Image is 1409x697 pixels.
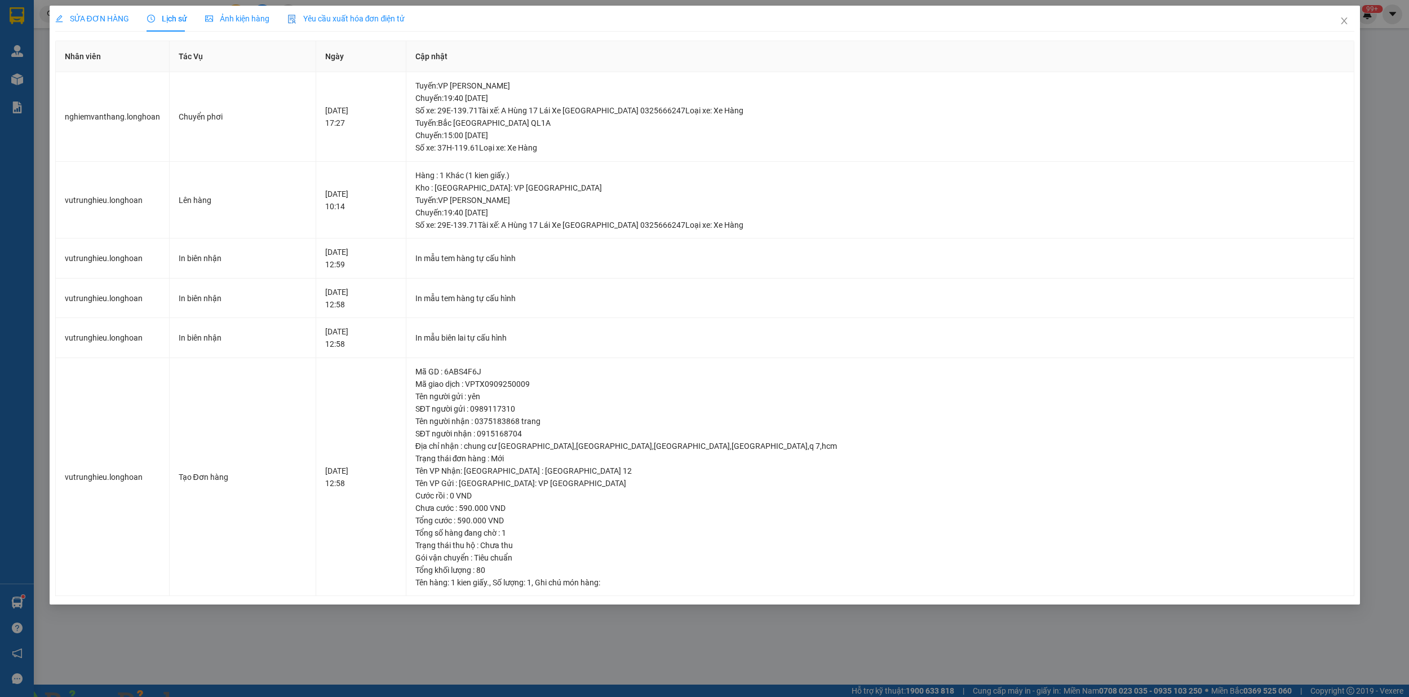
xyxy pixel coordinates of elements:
div: Cước rồi : 0 VND [415,489,1345,502]
div: Tuyến : Bắc [GEOGRAPHIC_DATA] QL1A Chuyến: 15:00 [DATE] Số xe: 37H-119.61 Loại xe: Xe Hàng [415,117,1345,154]
div: Địa chỉ nhận : chung cư [GEOGRAPHIC_DATA],[GEOGRAPHIC_DATA],[GEOGRAPHIC_DATA],[GEOGRAPHIC_DATA],q... [415,440,1345,452]
div: [DATE] 10:14 [325,188,396,213]
div: [DATE] 17:27 [325,104,396,129]
div: Tên người nhận : 0375183868 trang [415,415,1345,427]
div: Tên hàng: , Số lượng: , Ghi chú món hàng: [415,576,1345,589]
span: 1 [527,578,531,587]
div: [DATE] 12:58 [325,286,396,311]
button: Close [1328,6,1360,37]
span: Lịch sử [147,14,187,23]
div: Tổng cước : 590.000 VND [415,514,1345,527]
th: Nhân viên [56,41,170,72]
span: close [1340,16,1349,25]
td: vutrunghieu.longhoan [56,318,170,358]
span: clock-circle [147,15,155,23]
div: In mẫu biên lai tự cấu hình [415,332,1345,344]
span: SỬA ĐƠN HÀNG [55,14,129,23]
div: SĐT người nhận : 0915168704 [415,427,1345,440]
div: [DATE] 12:58 [325,325,396,350]
div: Trạng thái thu hộ : Chưa thu [415,539,1345,552]
span: Ảnh kiện hàng [205,14,269,23]
div: Mã GD : 6ABS4F6J [415,365,1345,378]
td: nghiemvanthang.longhoan [56,72,170,162]
span: edit [55,15,63,23]
div: [DATE] 12:58 [325,465,396,489]
div: Tên VP Nhận: [GEOGRAPHIC_DATA] : [GEOGRAPHIC_DATA] 12 [415,465,1345,477]
div: [DATE] 12:59 [325,246,396,271]
span: 1 kien giấy. [451,578,489,587]
div: Kho : [GEOGRAPHIC_DATA]: VP [GEOGRAPHIC_DATA] [415,182,1345,194]
div: Tên người gửi : yên [415,390,1345,403]
td: vutrunghieu.longhoan [56,239,170,279]
th: Ngày [316,41,406,72]
div: In biên nhận [179,332,307,344]
div: In biên nhận [179,252,307,264]
div: Chưa cước : 590.000 VND [415,502,1345,514]
span: picture [205,15,213,23]
span: Yêu cầu xuất hóa đơn điện tử [287,14,405,23]
div: Hàng : 1 Khác (1 kien giấy.) [415,169,1345,182]
div: SĐT người gửi : 0989117310 [415,403,1345,415]
img: icon [287,15,296,24]
td: vutrunghieu.longhoan [56,162,170,239]
div: Tuyến : VP [PERSON_NAME] Chuyến: 19:40 [DATE] Số xe: 29E-139.71 Tài xế: A Hùng 17 Lái Xe [GEOGRAP... [415,194,1345,231]
th: Tác Vụ [170,41,317,72]
div: Tổng khối lượng : 80 [415,564,1345,576]
div: Chuyển phơi [179,111,307,123]
div: In biên nhận [179,292,307,305]
div: Tuyến : VP [PERSON_NAME] Chuyến: 19:40 [DATE] Số xe: 29E-139.71 Tài xế: A Hùng 17 Lái Xe [GEOGRAP... [415,80,1345,117]
div: Trạng thái đơn hàng : Mới [415,452,1345,465]
td: vutrunghieu.longhoan [56,358,170,597]
td: vutrunghieu.longhoan [56,279,170,319]
div: Tổng số hàng đang chờ : 1 [415,527,1345,539]
div: Mã giao dịch : VPTX0909250009 [415,378,1345,390]
div: In mẫu tem hàng tự cấu hình [415,292,1345,305]
div: In mẫu tem hàng tự cấu hình [415,252,1345,264]
div: Gói vận chuyển : Tiêu chuẩn [415,552,1345,564]
div: Tạo Đơn hàng [179,471,307,483]
div: Lên hàng [179,194,307,206]
div: Tên VP Gửi : [GEOGRAPHIC_DATA]: VP [GEOGRAPHIC_DATA] [415,477,1345,489]
th: Cập nhật [406,41,1354,72]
